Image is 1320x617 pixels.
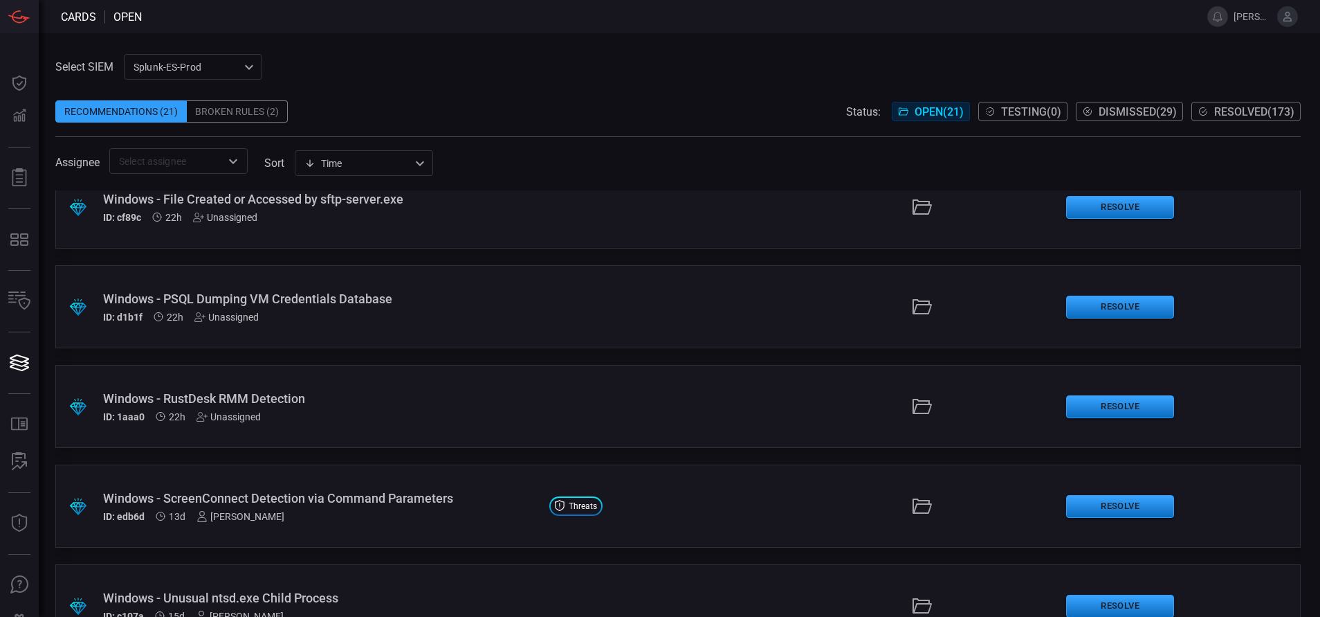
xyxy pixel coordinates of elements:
[223,152,243,171] button: Open
[846,105,881,118] span: Status:
[103,511,145,522] h5: ID: edb6d
[3,569,36,602] button: Ask Us A Question
[103,192,538,206] div: Windows - File Created or Accessed by sftp-server.exe
[169,511,185,522] span: Sep 09, 2025 2:15 PM
[55,100,187,123] div: Recommendations (21)
[3,408,36,441] button: Rule Catalog
[892,102,970,121] button: Open(21)
[3,445,36,479] button: ALERT ANALYSIS
[1001,105,1061,118] span: Testing ( 0 )
[264,157,284,170] label: sort
[103,212,141,223] h5: ID: cf89c
[61,10,96,24] span: Cards
[1076,102,1183,121] button: Dismissed(29)
[169,411,185,422] span: Sep 21, 2025 11:14 AM
[3,507,36,540] button: Threat Intelligence
[55,156,100,169] span: Assignee
[167,312,183,323] span: Sep 21, 2025 11:14 AM
[103,391,538,406] div: Windows - RustDesk RMM Detection
[3,346,36,379] button: Cards
[1066,495,1174,518] button: Resolve
[113,152,221,170] input: Select assignee
[915,105,964,118] span: Open ( 21 )
[1066,296,1174,319] button: Resolve
[3,100,36,133] button: Detections
[3,66,36,100] button: Dashboard
[194,312,259,323] div: Unassigned
[134,60,240,74] p: Splunk-ES-Prod
[103,491,538,506] div: Windows - ScreenConnect Detection via Command Parameters
[103,411,145,422] h5: ID: 1aaa0
[1191,102,1301,121] button: Resolved(173)
[1234,11,1272,22] span: [PERSON_NAME].[PERSON_NAME]
[1066,196,1174,219] button: Resolve
[187,100,288,123] div: Broken Rules (2)
[1214,105,1294,118] span: Resolved ( 173 )
[196,511,284,522] div: [PERSON_NAME]
[193,212,257,223] div: Unassigned
[103,312,143,323] h5: ID: d1b1f
[165,212,182,223] span: Sep 21, 2025 11:14 AM
[569,502,597,510] span: Threats
[103,292,538,306] div: Windows - PSQL Dumping VM Credentials Database
[103,591,538,605] div: Windows - Unusual ntsd.exe Child Process
[1099,105,1177,118] span: Dismissed ( 29 )
[3,223,36,256] button: MITRE - Detection Posture
[55,60,113,73] label: Select SIEM
[196,411,261,422] div: Unassigned
[3,285,36,318] button: Inventory
[113,10,142,24] span: open
[1066,395,1174,418] button: Resolve
[3,161,36,195] button: Reports
[978,102,1067,121] button: Testing(0)
[304,157,411,170] div: Time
